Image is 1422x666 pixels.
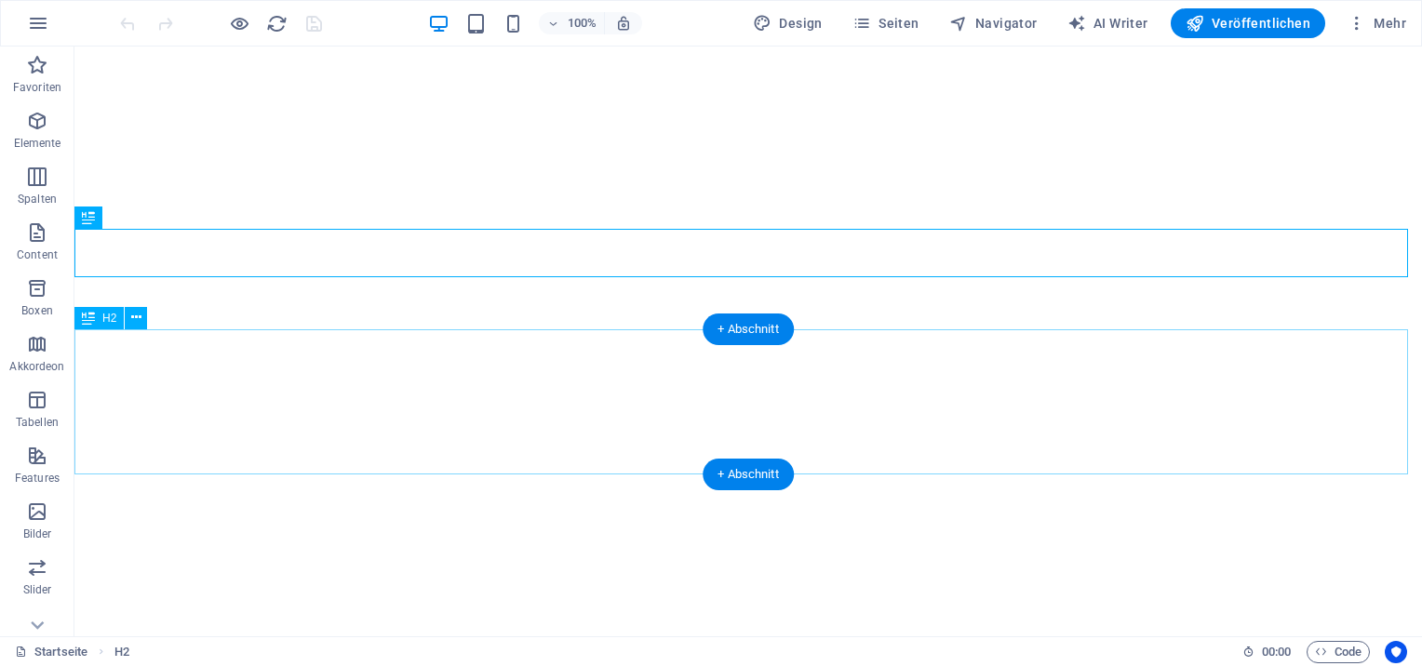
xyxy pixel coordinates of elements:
[18,192,57,206] p: Spalten
[1242,641,1292,663] h6: Session-Zeit
[265,12,288,34] button: reload
[114,641,129,663] span: Klick zum Auswählen. Doppelklick zum Bearbeiten
[703,313,794,345] div: + Abschnitt
[1060,8,1156,38] button: AI Writer
[266,13,288,34] i: Seite neu laden
[753,14,823,33] span: Design
[703,459,794,490] div: + Abschnitt
[17,247,58,262] p: Content
[23,582,52,597] p: Slider
[21,303,53,318] p: Boxen
[13,80,61,95] p: Favoriten
[102,313,116,324] span: H2
[1385,641,1407,663] button: Usercentrics
[1171,8,1325,38] button: Veröffentlichen
[942,8,1045,38] button: Navigator
[949,14,1038,33] span: Navigator
[615,15,632,32] i: Bei Größenänderung Zoomstufe automatisch an das gewählte Gerät anpassen.
[1348,14,1406,33] span: Mehr
[114,641,129,663] nav: breadcrumb
[1307,641,1370,663] button: Code
[9,359,64,374] p: Akkordeon
[14,136,61,151] p: Elemente
[1340,8,1414,38] button: Mehr
[1067,14,1148,33] span: AI Writer
[15,471,60,486] p: Features
[845,8,927,38] button: Seiten
[1186,14,1310,33] span: Veröffentlichen
[745,8,830,38] div: Design (Strg+Alt+Y)
[1262,641,1291,663] span: 00 00
[1275,645,1278,659] span: :
[16,415,59,430] p: Tabellen
[539,12,605,34] button: 100%
[1315,641,1362,663] span: Code
[852,14,919,33] span: Seiten
[567,12,597,34] h6: 100%
[23,526,52,541] p: Bilder
[745,8,830,38] button: Design
[228,12,250,34] button: Klicke hier, um den Vorschau-Modus zu verlassen
[15,641,87,663] a: Klick, um Auswahl aufzuheben. Doppelklick öffnet Seitenverwaltung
